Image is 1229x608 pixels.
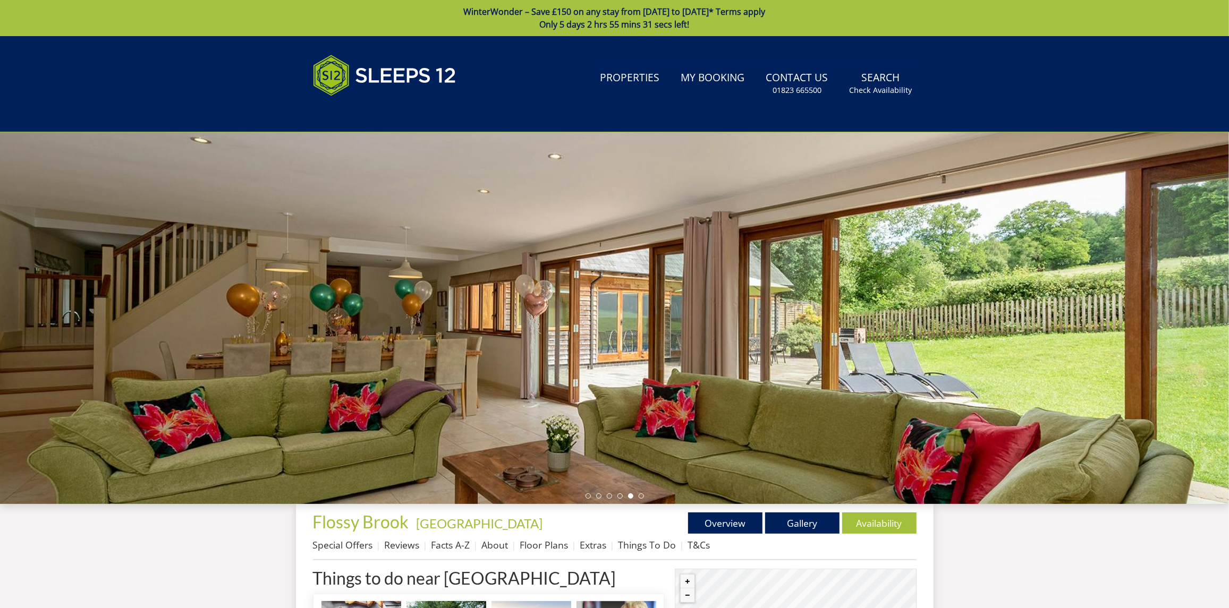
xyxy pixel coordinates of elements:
[677,66,749,90] a: My Booking
[313,511,409,532] span: Flossy Brook
[385,538,420,551] a: Reviews
[313,511,412,532] a: Flossy Brook
[773,85,821,96] small: 01823 665500
[520,538,569,551] a: Floor Plans
[482,538,508,551] a: About
[596,66,664,90] a: Properties
[618,538,676,551] a: Things To Do
[308,108,419,117] iframe: Customer reviews powered by Trustpilot
[765,512,840,534] a: Gallery
[417,516,543,531] a: [GEOGRAPHIC_DATA]
[412,516,543,531] span: -
[850,85,912,96] small: Check Availability
[540,19,690,30] span: Only 5 days 2 hrs 55 mins 31 secs left!
[313,49,456,102] img: Sleeps 12
[762,66,833,101] a: Contact Us01823 665500
[842,512,917,534] a: Availability
[681,588,694,602] button: Zoom out
[688,538,710,551] a: T&Cs
[580,538,607,551] a: Extras
[681,575,694,588] button: Zoom in
[313,569,665,587] h1: Things to do near [GEOGRAPHIC_DATA]
[313,538,373,551] a: Special Offers
[431,538,470,551] a: Facts A-Z
[845,66,917,101] a: SearchCheck Availability
[688,512,762,534] a: Overview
